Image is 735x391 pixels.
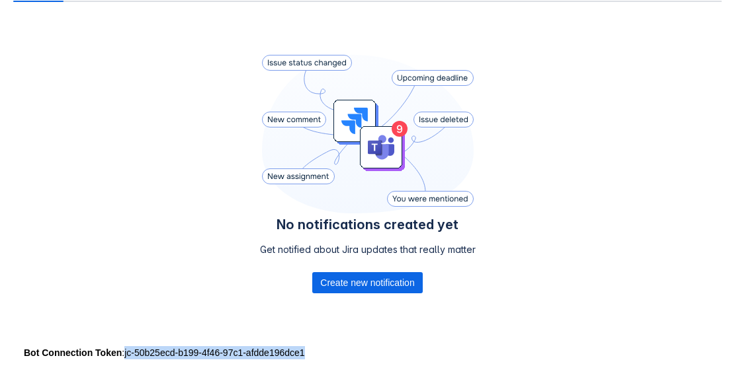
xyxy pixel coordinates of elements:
h4: No notifications created yet [260,217,476,232]
div: Button group [312,272,422,293]
p: Get notified about Jira updates that really matter [260,243,476,256]
button: Create new notification [312,272,422,293]
div: : jc-50b25ecd-b199-4f46-97c1-afdde196dce1 [24,346,711,359]
strong: Bot Connection Token [24,347,122,358]
span: Create new notification [320,272,414,293]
